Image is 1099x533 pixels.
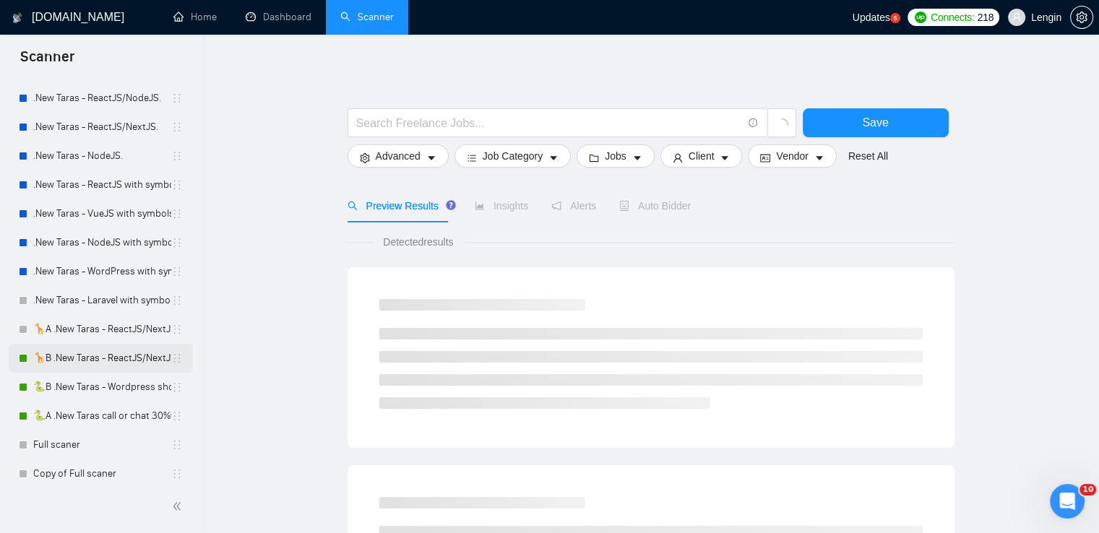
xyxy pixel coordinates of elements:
a: Full scaner [33,430,171,459]
a: setting [1070,12,1093,23]
img: upwork-logo.png [915,12,926,23]
li: 🦒A .New Taras - ReactJS/NextJS usual 23/04 [9,315,193,344]
a: .New Taras - ReactJS/NodeJS. [33,84,171,113]
li: .New Taras - NodeJS with symbols [9,228,193,257]
span: notification [551,201,561,211]
a: dashboardDashboard [246,11,311,23]
span: caret-down [720,152,730,163]
a: 🐍B .New Taras - Wordpress short 23/04 [33,373,171,402]
li: 🦒B .New Taras - ReactJS/NextJS rel exp 23/04 [9,344,193,373]
li: 🐍B .New Taras - Wordpress short 23/04 [9,373,193,402]
a: 5 [890,13,900,23]
span: holder [171,266,183,277]
span: Scanner [9,46,86,77]
span: holder [171,324,183,335]
span: holder [171,352,183,364]
span: Preview Results [348,200,452,212]
span: setting [360,152,370,163]
span: double-left [172,499,186,513]
button: barsJob Categorycaret-down [454,144,571,168]
button: setting [1070,6,1093,29]
span: info-circle [749,118,758,128]
span: area-chart [475,201,485,211]
span: bars [467,152,477,163]
span: 10 [1079,484,1096,495]
span: Auto Bidder [619,200,691,212]
span: Job Category [483,148,543,164]
span: Save [862,113,888,131]
a: .New Taras - ReactJS/NextJS. [33,113,171,142]
span: holder [171,381,183,393]
span: loading [775,118,788,131]
a: Reset All [848,148,888,164]
a: searchScanner [340,11,394,23]
span: search [348,201,358,211]
span: Client [689,148,715,164]
span: user [673,152,683,163]
span: holder [171,468,183,480]
div: Tooltip anchor [444,199,457,212]
span: 218 [977,9,993,25]
a: .New Taras - Laravel with symbols [33,286,171,315]
span: caret-down [548,152,559,163]
li: .New Taras - Laravel with symbols [9,286,193,315]
img: logo [12,6,22,30]
span: caret-down [426,152,436,163]
li: .New Taras - ReactJS/NextJS. [9,113,193,142]
a: .New Taras - VueJS with symbols [33,199,171,228]
button: Save [803,108,949,137]
a: homeHome [173,11,217,23]
li: 🐍A .New Taras call or chat 30%view 0 reply 23/04 [9,402,193,430]
a: 🐍A .New Taras call or chat 30%view 0 reply 23/04 [33,402,171,430]
a: .New Taras - NodeJS. [33,142,171,170]
li: .New Taras - ReactJS with symbols [9,170,193,199]
li: .New Taras - VueJS with symbols [9,199,193,228]
span: Vendor [776,148,808,164]
span: idcard [760,152,770,163]
span: holder [171,295,183,306]
span: holder [171,179,183,191]
span: Jobs [605,148,626,164]
span: Updates [853,12,890,23]
a: 🦒A .New Taras - ReactJS/NextJS usual 23/04 [33,315,171,344]
span: holder [171,439,183,451]
a: Copy of Full scaner [33,459,171,488]
button: folderJobscaret-down [577,144,655,168]
span: Connects: [931,9,974,25]
li: .New Taras - NodeJS. [9,142,193,170]
input: Search Freelance Jobs... [356,114,742,132]
button: userClientcaret-down [660,144,743,168]
span: holder [171,121,183,133]
span: folder [589,152,599,163]
span: Alerts [551,200,596,212]
a: .New Taras - ReactJS with symbols [33,170,171,199]
button: idcardVendorcaret-down [748,144,836,168]
span: Insights [475,200,528,212]
span: holder [171,208,183,220]
span: user [1012,12,1022,22]
span: holder [171,237,183,248]
span: robot [619,201,629,211]
span: holder [171,410,183,422]
span: caret-down [632,152,642,163]
text: 5 [894,15,897,22]
li: Full scaner [9,430,193,459]
span: holder [171,150,183,162]
li: .New Taras - WordPress with symbols [9,257,193,286]
a: 🦒B .New Taras - ReactJS/NextJS rel exp 23/04 [33,344,171,373]
a: .New Taras - NodeJS with symbols [33,228,171,257]
iframe: Intercom live chat [1050,484,1085,519]
a: .New Taras - WordPress with symbols [33,257,171,286]
span: Advanced [376,148,421,164]
span: setting [1071,12,1092,23]
li: Copy of Full scaner [9,459,193,488]
li: .New Taras - ReactJS/NodeJS. [9,84,193,113]
span: holder [171,92,183,104]
span: Detected results [373,234,463,250]
button: settingAdvancedcaret-down [348,144,449,168]
span: caret-down [814,152,824,163]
